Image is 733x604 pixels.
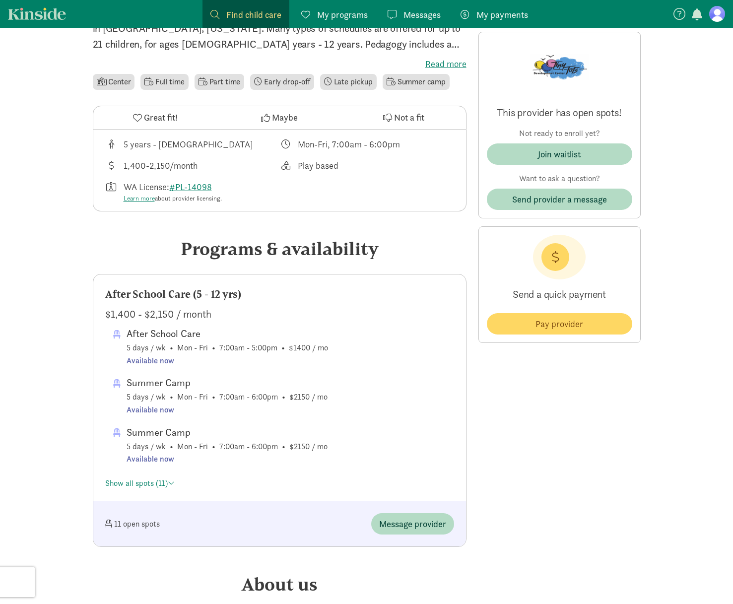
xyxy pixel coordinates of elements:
button: Great fit! [93,106,217,129]
div: Class schedule [279,137,454,151]
p: Tiny Tots Development Center [PERSON_NAME] Hawks is a licensed child care center in [GEOGRAPHIC_D... [93,4,466,52]
span: Send provider a message [512,193,607,206]
span: Maybe [272,111,298,124]
span: Messages [403,8,441,21]
div: Play based [298,159,338,172]
li: Full time [140,74,188,90]
span: 5 days / wk • Mon - Fri • 7:00am - 6:00pm • $2150 / mo [127,375,328,416]
p: Send a quick payment [487,279,632,309]
div: Join waitlist [538,147,581,161]
li: Part time [195,74,244,90]
div: Average tuition for this program [105,159,280,172]
span: My programs [317,8,368,21]
a: Kinside [8,7,66,20]
p: This provider has open spots! [487,106,632,120]
span: Pay provider [535,317,583,331]
li: Late pickup [320,74,377,90]
span: Message provider [379,517,446,531]
span: 5 days / wk • Mon - Fri • 7:00am - 5:00pm • $1400 / mo [127,326,328,367]
div: This provider's education philosophy [279,159,454,172]
a: Show all spots (11) [105,478,175,488]
button: Maybe [217,106,341,129]
div: After School Care [127,326,328,341]
div: Available now [127,354,328,367]
button: Join waitlist [487,143,632,165]
div: About us [93,571,466,598]
button: Message provider [371,513,454,535]
div: Age range for children that this provider cares for [105,137,280,151]
div: Available now [127,453,328,466]
span: My payments [476,8,528,21]
img: Provider logo [530,40,589,94]
button: Not a fit [341,106,466,129]
div: 1,400-2,150/month [124,159,198,172]
div: Available now [127,403,328,416]
div: Summer Camp [127,375,328,391]
div: Programs & availability [93,235,466,262]
span: Not a fit [394,111,424,124]
a: Learn more [124,194,155,202]
span: Great fit! [144,111,178,124]
div: 5 years - [DEMOGRAPHIC_DATA] [124,137,253,151]
div: WA License: [124,180,222,203]
p: Not ready to enroll yet? [487,128,632,139]
div: about provider licensing. [124,194,222,203]
p: Want to ask a question? [487,173,632,185]
div: Mon-Fri, 7:00am - 6:00pm [298,137,400,151]
div: Summer Camp [127,424,328,440]
span: 5 days / wk • Mon - Fri • 7:00am - 6:00pm • $2150 / mo [127,424,328,466]
span: Find child care [226,8,281,21]
label: Read more [93,58,466,70]
div: License number [105,180,280,203]
button: Send provider a message [487,189,632,210]
div: $1,400 - $2,150 / month [105,306,454,322]
div: After School Care (5 - 12 yrs) [105,286,454,302]
div: 11 open spots [105,513,280,535]
li: Early drop-off [250,74,314,90]
li: Center [93,74,135,90]
a: #PL-14098 [169,181,212,193]
li: Summer camp [383,74,450,90]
